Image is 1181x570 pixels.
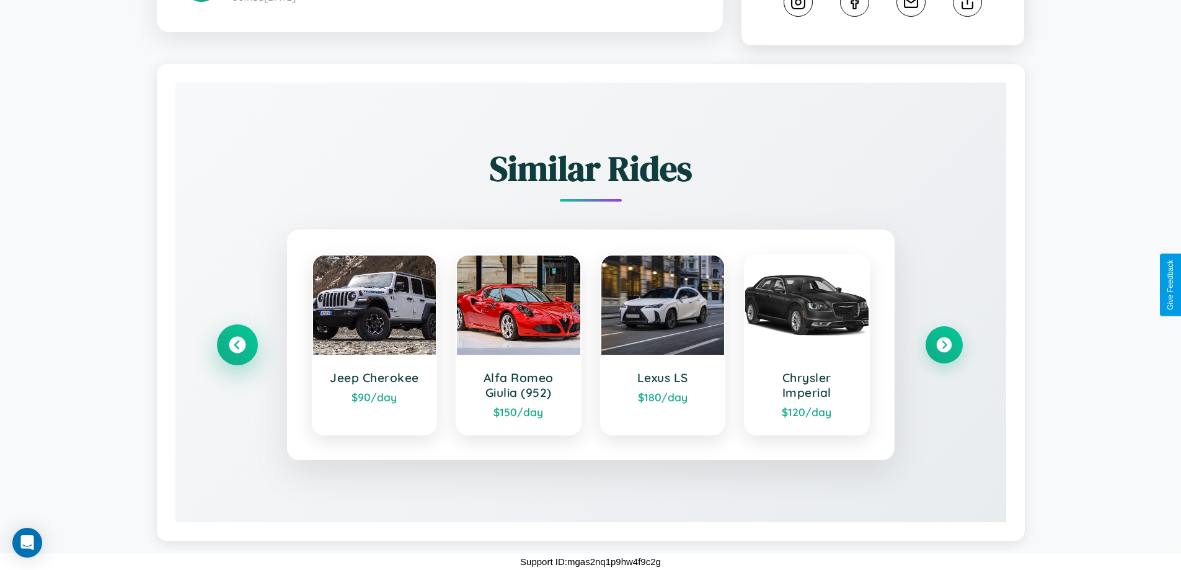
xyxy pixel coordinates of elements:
[469,405,568,419] div: $ 150 /day
[456,254,582,435] a: Alfa Romeo Giulia (952)$150/day
[325,370,424,385] h3: Jeep Cherokee
[325,390,424,404] div: $ 90 /day
[758,370,856,400] h3: Chrysler Imperial
[1166,260,1175,310] div: Give Feedback
[520,553,661,570] p: Support ID: mgas2nq1p9hw4f9c2g
[219,145,963,192] h2: Similar Rides
[758,405,856,419] div: $ 120 /day
[312,254,438,435] a: Jeep Cherokee$90/day
[744,254,870,435] a: Chrysler Imperial$120/day
[614,390,712,404] div: $ 180 /day
[614,370,712,385] h3: Lexus LS
[12,528,42,558] div: Open Intercom Messenger
[600,254,726,435] a: Lexus LS$180/day
[469,370,568,400] h3: Alfa Romeo Giulia (952)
